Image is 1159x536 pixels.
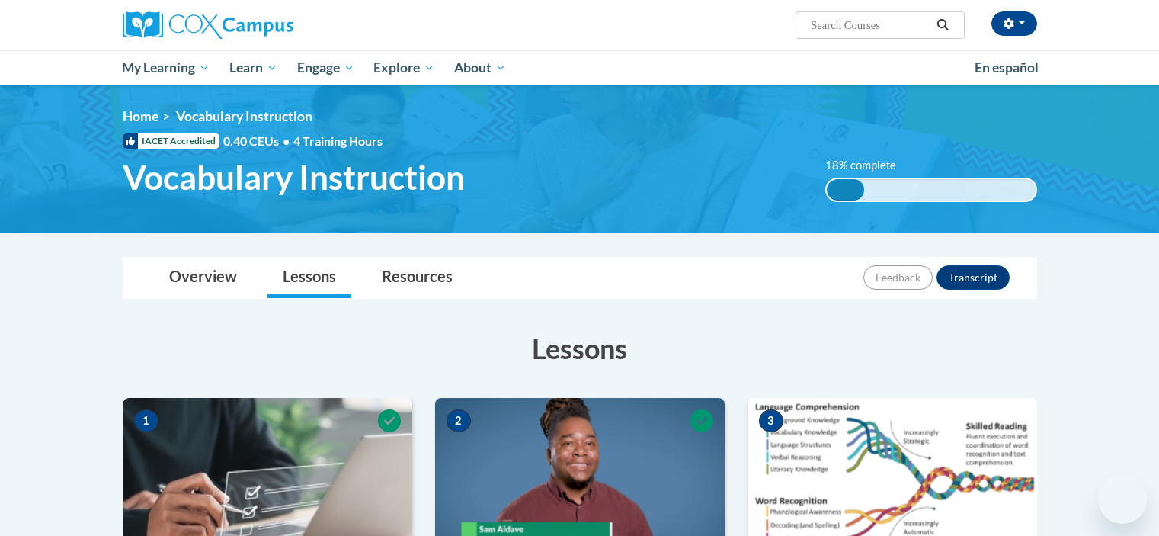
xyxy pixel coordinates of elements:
[123,157,465,197] span: Vocabulary Instruction
[176,108,312,124] span: Vocabulary Instruction
[219,50,287,85] a: Learn
[454,59,506,77] span: About
[759,409,783,432] span: 3
[287,50,364,85] a: Engage
[134,409,158,432] span: 1
[293,133,383,148] span: 4 Training Hours
[113,50,220,85] a: My Learning
[229,59,277,77] span: Learn
[1098,475,1147,524] iframe: Button to launch messaging window
[154,258,252,298] a: Overview
[965,52,1049,84] a: En español
[863,265,933,290] button: Feedback
[123,329,1037,367] h3: Lessons
[931,16,954,34] button: Search
[975,59,1039,75] span: En español
[444,50,516,85] a: About
[100,50,1060,85] div: Main menu
[936,265,1010,290] button: Transcript
[447,409,471,432] span: 2
[122,59,210,77] span: My Learning
[123,11,412,39] a: Cox Campus
[297,59,354,77] span: Engage
[825,157,913,174] label: 18% complete
[123,11,293,39] img: Cox Campus
[267,258,351,298] a: Lessons
[223,133,293,149] span: 0.40 CEUs
[123,133,219,149] span: IACET Accredited
[283,133,290,148] span: •
[827,179,864,201] div: 18% complete
[363,50,444,85] a: Explore
[991,11,1037,36] button: Account Settings
[367,258,468,298] a: Resources
[809,16,931,34] input: Search Courses
[373,59,434,77] span: Explore
[123,108,158,124] a: Home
